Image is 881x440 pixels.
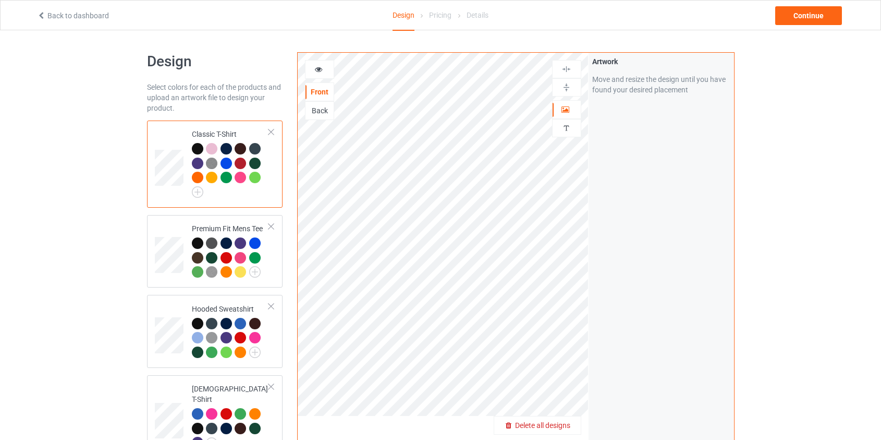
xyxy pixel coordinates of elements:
[147,215,283,288] div: Premium Fit Mens Tee
[305,87,334,97] div: Front
[192,223,270,277] div: Premium Fit Mens Tee
[775,6,842,25] div: Continue
[249,266,261,278] img: svg+xml;base64,PD94bWwgdmVyc2lvbj0iMS4wIiBlbmNvZGluZz0iVVRGLTgiPz4KPHN2ZyB3aWR0aD0iMjJweCIgaGVpZ2...
[147,52,283,71] h1: Design
[206,266,217,278] img: heather_texture.png
[192,186,203,198] img: svg+xml;base64,PD94bWwgdmVyc2lvbj0iMS4wIiBlbmNvZGluZz0iVVRGLTgiPz4KPHN2ZyB3aWR0aD0iMjJweCIgaGVpZ2...
[561,64,571,74] img: svg%3E%0A
[249,347,261,358] img: svg+xml;base64,PD94bWwgdmVyc2lvbj0iMS4wIiBlbmNvZGluZz0iVVRGLTgiPz4KPHN2ZyB3aWR0aD0iMjJweCIgaGVpZ2...
[561,82,571,92] img: svg%3E%0A
[515,421,570,430] span: Delete all designs
[592,74,730,95] div: Move and resize the design until you have found your desired placement
[147,121,283,208] div: Classic T-Shirt
[305,105,334,116] div: Back
[429,1,451,30] div: Pricing
[192,129,270,194] div: Classic T-Shirt
[206,158,217,169] img: heather_texture.png
[192,304,270,358] div: Hooded Sweatshirt
[147,82,283,113] div: Select colors for each of the products and upload an artwork file to design your product.
[467,1,488,30] div: Details
[147,295,283,368] div: Hooded Sweatshirt
[393,1,414,31] div: Design
[592,56,730,67] div: Artwork
[561,123,571,133] img: svg%3E%0A
[37,11,109,20] a: Back to dashboard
